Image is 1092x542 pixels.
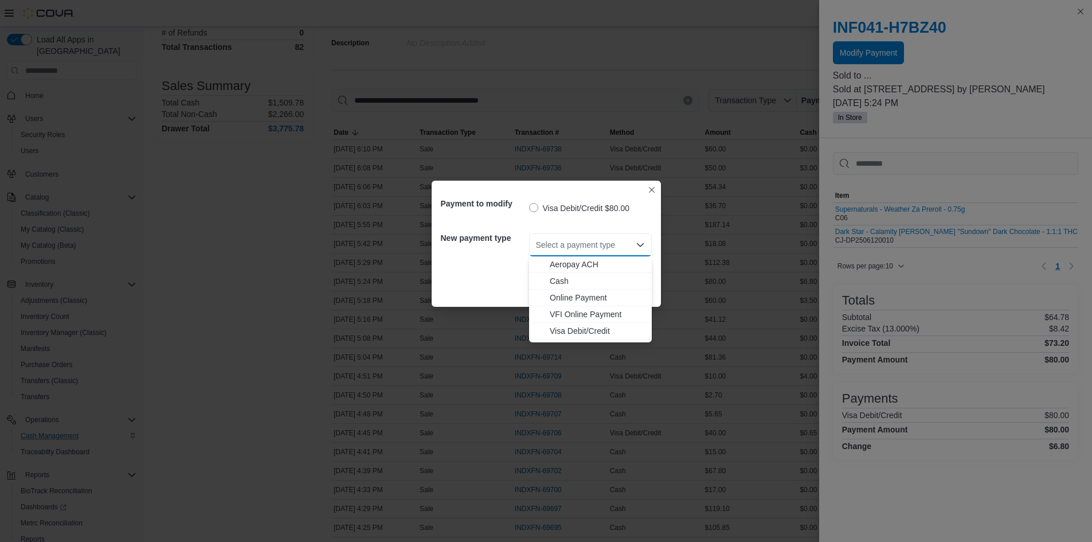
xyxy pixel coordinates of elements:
[550,325,645,337] span: Visa Debit/Credit
[529,256,652,273] button: Aeropay ACH
[550,309,645,320] span: VFI Online Payment
[550,275,645,287] span: Cash
[441,192,527,215] h5: Payment to modify
[550,292,645,303] span: Online Payment
[529,273,652,290] button: Cash
[550,259,645,270] span: Aeropay ACH
[536,238,537,252] input: Accessible screen reader label
[636,240,645,249] button: Close list of options
[529,256,652,340] div: Choose from the following options
[529,201,630,215] label: Visa Debit/Credit $80.00
[529,323,652,340] button: Visa Debit/Credit
[529,290,652,306] button: Online Payment
[441,227,527,249] h5: New payment type
[645,183,659,197] button: Closes this modal window
[529,306,652,323] button: VFI Online Payment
